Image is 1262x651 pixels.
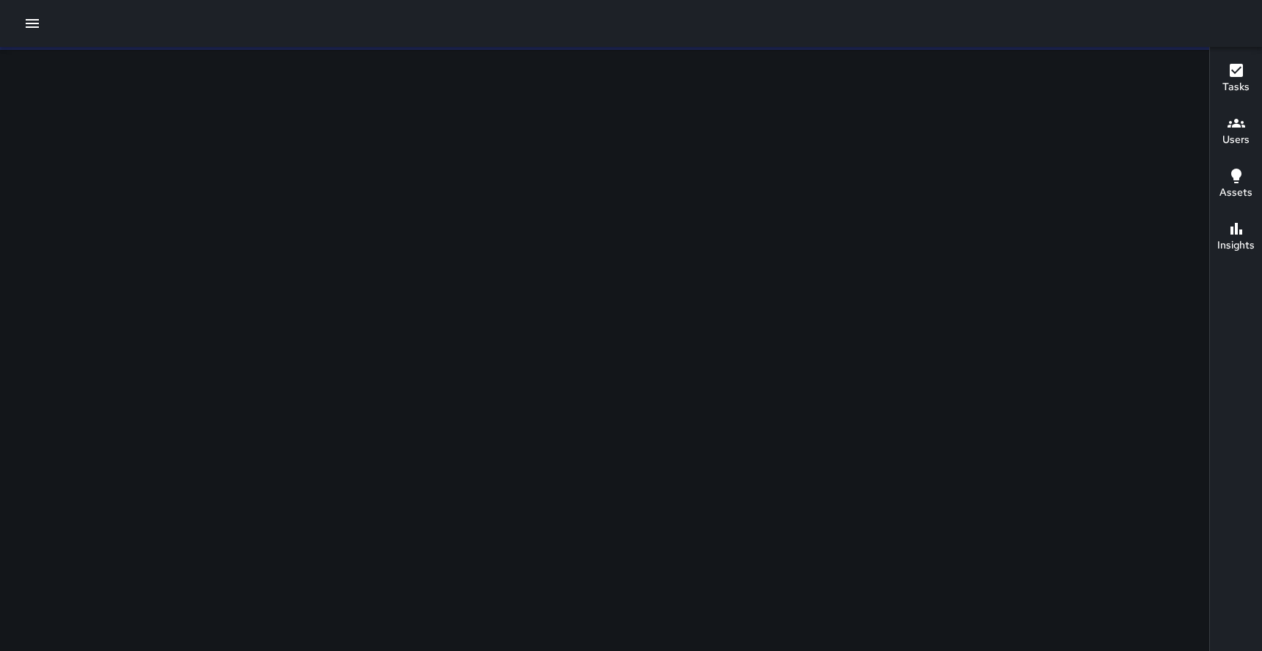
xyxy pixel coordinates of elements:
h6: Users [1222,132,1250,148]
button: Assets [1210,158,1262,211]
button: Insights [1210,211,1262,264]
button: Tasks [1210,53,1262,106]
h6: Insights [1217,238,1255,254]
h6: Tasks [1222,79,1250,95]
button: Users [1210,106,1262,158]
h6: Assets [1219,185,1252,201]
